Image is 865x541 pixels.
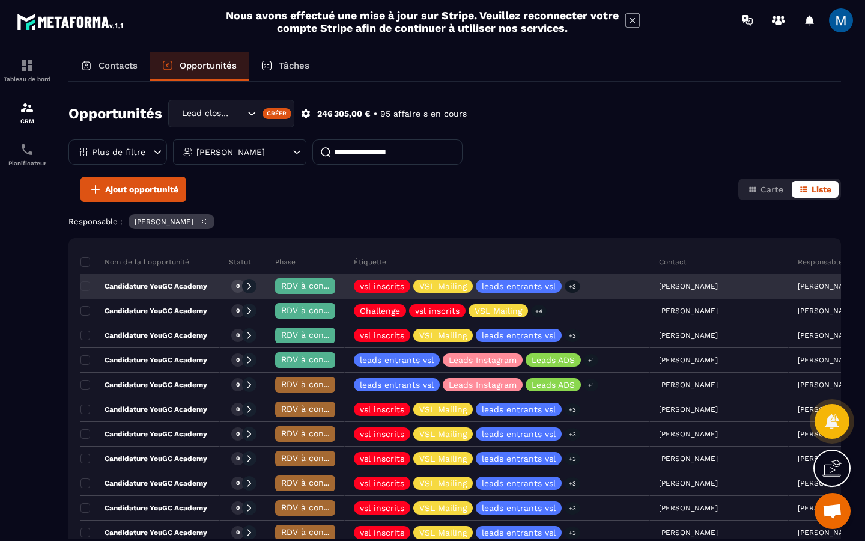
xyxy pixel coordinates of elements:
[317,108,371,120] p: 246 305,00 €
[236,454,240,463] p: 0
[281,281,359,290] span: RDV à confimer ❓
[419,528,467,537] p: VSL Mailing
[236,504,240,512] p: 0
[196,148,265,156] p: [PERSON_NAME]
[360,504,404,512] p: vsl inscrits
[80,306,207,316] p: Candidature YouGC Academy
[419,430,467,438] p: VSL Mailing
[80,177,186,202] button: Ajout opportunité
[419,331,467,340] p: VSL Mailing
[168,100,294,127] div: Search for option
[565,502,580,515] p: +3
[236,430,240,438] p: 0
[584,354,598,367] p: +1
[20,58,34,73] img: formation
[20,142,34,157] img: scheduler
[279,60,309,71] p: Tâches
[360,356,434,364] p: leads entrants vsl
[760,185,783,194] span: Carte
[798,504,857,512] p: [PERSON_NAME]
[92,148,145,156] p: Plus de filtre
[236,381,240,389] p: 0
[236,405,240,414] p: 0
[135,218,193,226] p: [PERSON_NAME]
[180,60,237,71] p: Opportunités
[263,108,292,119] div: Créer
[236,479,240,488] p: 0
[275,257,296,267] p: Phase
[281,404,382,414] span: RDV à conf. A RAPPELER
[105,183,178,195] span: Ajout opportunité
[20,100,34,115] img: formation
[482,454,556,463] p: leads entrants vsl
[225,9,619,34] h2: Nous avons effectué une mise à jour sur Stripe. Veuillez reconnecter votre compte Stripe afin de ...
[449,356,517,364] p: Leads Instagram
[80,405,207,414] p: Candidature YouGC Academy
[281,330,359,340] span: RDV à confimer ❓
[68,102,162,126] h2: Opportunités
[419,479,467,488] p: VSL Mailing
[798,479,857,488] p: [PERSON_NAME]
[281,305,359,315] span: RDV à confimer ❓
[3,76,51,82] p: Tableau de bord
[815,493,851,529] div: Ouvrir le chat
[281,379,382,389] span: RDV à conf. A RAPPELER
[475,307,522,315] p: VSL Mailing
[281,527,382,537] span: RDV à conf. A RAPPELER
[179,107,232,120] span: Lead closing
[236,307,240,315] p: 0
[798,405,857,414] p: [PERSON_NAME]
[798,331,857,340] p: [PERSON_NAME]
[419,504,467,512] p: VSL Mailing
[565,280,580,293] p: +3
[17,11,125,32] img: logo
[798,381,857,389] p: [PERSON_NAME]
[3,91,51,133] a: formationformationCRM
[449,381,517,389] p: Leads Instagram
[374,108,377,120] p: •
[531,305,547,317] p: +4
[80,454,207,463] p: Candidature YouGC Academy
[3,160,51,167] p: Planificateur
[236,282,240,290] p: 0
[281,478,382,488] span: RDV à conf. A RAPPELER
[798,307,857,315] p: [PERSON_NAME]
[68,52,150,81] a: Contacts
[281,453,382,463] span: RDV à conf. A RAPPELER
[80,257,189,267] p: Nom de la l'opportunité
[80,429,207,439] p: Candidature YouGC Academy
[798,454,857,463] p: [PERSON_NAME]
[229,257,251,267] p: Statut
[798,528,857,537] p: [PERSON_NAME]
[360,479,404,488] p: vsl inscrits
[232,107,244,120] input: Search for option
[150,52,249,81] a: Opportunités
[482,479,556,488] p: leads entrants vsl
[360,331,404,340] p: vsl inscrits
[419,405,467,414] p: VSL Mailing
[798,282,857,290] p: [PERSON_NAME]
[565,477,580,490] p: +3
[236,331,240,340] p: 0
[565,329,580,342] p: +3
[80,331,207,340] p: Candidature YouGC Academy
[380,108,467,120] p: 95 affaire s en cours
[3,118,51,124] p: CRM
[99,60,138,71] p: Contacts
[812,185,831,194] span: Liste
[419,454,467,463] p: VSL Mailing
[281,429,382,438] span: RDV à conf. A RAPPELER
[798,430,857,438] p: [PERSON_NAME]
[798,257,843,267] p: Responsable
[80,355,207,365] p: Candidature YouGC Academy
[3,49,51,91] a: formationformationTableau de bord
[281,503,382,512] span: RDV à conf. A RAPPELER
[565,403,580,416] p: +3
[360,282,404,290] p: vsl inscrits
[419,282,467,290] p: VSL Mailing
[80,380,207,390] p: Candidature YouGC Academy
[360,405,404,414] p: vsl inscrits
[659,257,687,267] p: Contact
[532,381,575,389] p: Leads ADS
[360,454,404,463] p: vsl inscrits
